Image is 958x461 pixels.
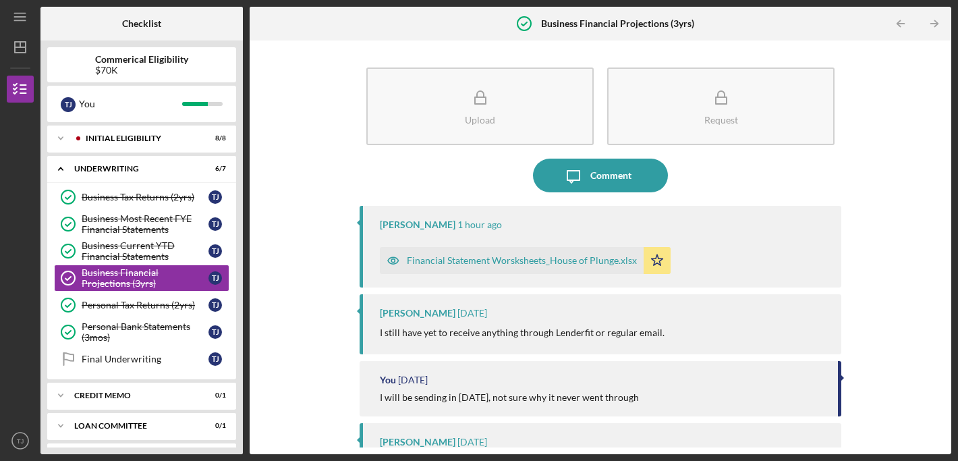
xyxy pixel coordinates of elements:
div: I will be sending in [DATE], not sure why it never went through [380,392,639,403]
div: [PERSON_NAME] [380,308,455,319]
a: Personal Tax Returns (2yrs)TJ [54,292,229,319]
div: You [79,92,182,115]
div: [PERSON_NAME] [380,437,455,448]
div: Business Financial Projections (3yrs) [82,267,208,289]
div: T J [61,97,76,112]
time: 2025-08-05 15:13 [457,308,487,319]
div: 8 / 8 [202,134,226,142]
div: T J [208,217,222,231]
time: 2025-07-30 14:58 [398,375,428,385]
div: CREDIT MEMO [74,391,192,400]
a: Final UnderwritingTJ [54,346,229,373]
div: You [380,375,396,385]
text: TJ [17,437,24,445]
div: LOAN COMMITTEE [74,422,192,430]
b: Business Financial Projections (3yrs) [541,18,694,29]
div: Business Current YTD Financial Statements [82,240,208,262]
button: Financial Statement Worsksheets_House of Plunge.xlsx [380,247,671,274]
div: Request [704,115,738,125]
div: Financial Statement Worsksheets_House of Plunge.xlsx [407,255,637,266]
div: Personal Tax Returns (2yrs) [82,300,208,310]
div: T J [208,271,222,285]
div: T J [208,298,222,312]
button: Comment [533,159,668,192]
a: Personal Bank Statements (3mos)TJ [54,319,229,346]
div: 0 / 1 [202,391,226,400]
time: 2025-08-14 18:37 [457,219,502,230]
button: TJ [7,427,34,454]
div: 0 / 1 [202,422,226,430]
div: Upload [465,115,495,125]
div: Personal Bank Statements (3mos) [82,321,208,343]
a: Business Current YTD Financial StatementsTJ [54,238,229,265]
a: Business Financial Projections (3yrs)TJ [54,265,229,292]
div: T J [208,325,222,339]
a: Business Most Recent FYE Financial StatementsTJ [54,211,229,238]
div: [PERSON_NAME] [380,219,455,230]
button: Upload [366,67,594,145]
div: Comment [590,159,631,192]
div: T J [208,190,222,204]
div: T J [208,352,222,366]
div: Initial Eligibility [86,134,192,142]
button: Request [607,67,835,145]
div: Final Underwriting [82,354,208,364]
a: Business Tax Returns (2yrs)TJ [54,184,229,211]
div: T J [208,244,222,258]
div: $70K [95,65,188,76]
p: I still have yet to receive anything through Lenderfit or regular email. [380,325,665,340]
b: Commerical Eligibility [95,54,188,65]
div: UNDERWRITING [74,165,192,173]
div: Business Most Recent FYE Financial Statements [82,213,208,235]
b: Checklist [122,18,161,29]
div: Business Tax Returns (2yrs) [82,192,208,202]
div: 6 / 7 [202,165,226,173]
time: 2025-07-30 14:51 [457,437,487,448]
